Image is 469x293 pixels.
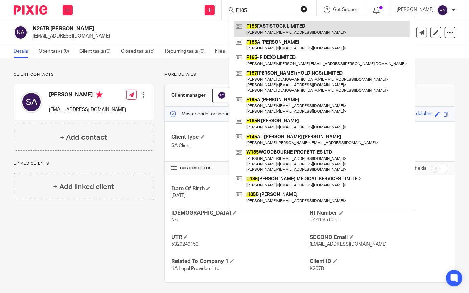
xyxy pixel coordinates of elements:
h4: Client type [171,133,310,141]
p: SA Client [171,142,310,149]
p: [PERSON_NAME] [397,6,434,13]
span: 5329249150 [171,242,198,247]
img: Pixie [14,5,47,15]
input: Search [235,8,296,14]
a: Recurring tasks (0) [165,45,210,58]
p: More details [164,72,455,77]
p: Master code for secure communications and files [170,111,286,117]
a: Files [215,45,230,58]
p: Client contacts [14,72,154,77]
h4: CUSTOM FIELDS [171,166,310,171]
a: Open tasks (0) [39,45,74,58]
a: Closed tasks (5) [121,45,160,58]
span: JZ 41 95 50 C [310,218,339,222]
p: [EMAIL_ADDRESS][DOMAIN_NAME] [49,106,126,113]
h4: + Add linked client [53,181,114,192]
img: svg%3E [21,91,42,113]
img: svg%3E [437,5,448,16]
a: Client tasks (0) [79,45,116,58]
i: Primary [96,91,103,98]
h3: Client manager [171,92,206,99]
h4: SECOND Email [310,234,448,241]
h4: Related To Company 1 [171,258,310,265]
span: K267B [310,266,324,271]
h4: NI Number [310,210,448,217]
h4: Date Of Birth [171,185,310,192]
img: svg%3E [14,25,28,40]
span: Get Support [333,7,359,12]
h4: Client ID [310,258,448,265]
p: Linked clients [14,161,154,166]
h4: + Add contact [60,132,107,143]
span: [EMAIL_ADDRESS][DOMAIN_NAME] [310,242,387,247]
h4: [PERSON_NAME] [49,91,126,100]
span: No [171,218,178,222]
h4: [DEMOGRAPHIC_DATA] [171,210,310,217]
button: Clear [301,6,307,13]
h2: K267B [PERSON_NAME] [33,25,297,32]
a: Details [14,45,33,58]
span: KA Legal Providers Ltd [171,266,219,271]
img: svg%3E [218,91,226,99]
p: [EMAIL_ADDRESS][DOMAIN_NAME] [33,33,364,40]
h4: UTR [171,234,310,241]
span: [DATE] [171,193,186,198]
